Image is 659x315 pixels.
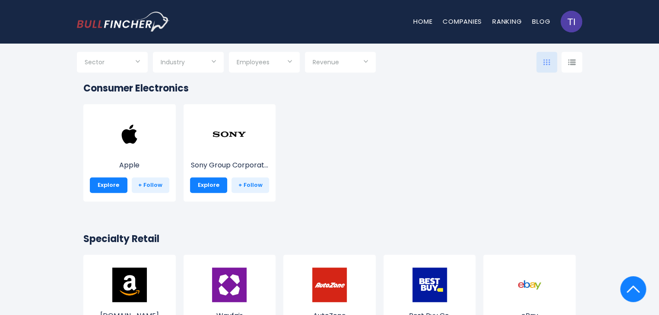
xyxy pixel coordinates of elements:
[532,17,550,26] a: Blog
[212,268,247,302] img: W.png
[112,117,147,151] img: AAPL.png
[231,177,269,193] a: + Follow
[412,268,447,302] img: BBY.png
[237,58,269,66] span: Employees
[90,133,169,170] a: Apple
[85,58,105,66] span: Sector
[190,177,228,193] a: Explore
[492,17,522,26] a: Ranking
[83,232,576,246] h2: Specialty Retail
[443,17,482,26] a: Companies
[313,58,339,66] span: Revenue
[237,55,292,71] input: Selection
[85,55,140,71] input: Selection
[161,58,185,66] span: Industry
[77,12,170,31] img: bullfincher logo
[190,133,269,170] a: Sony Group Corporat...
[90,160,169,170] p: Apple
[413,17,432,26] a: Home
[132,177,169,193] a: + Follow
[312,268,347,302] img: AZO.png
[77,12,170,31] a: Go to homepage
[112,268,147,302] img: AMZN.png
[543,59,550,65] img: icon-comp-grid.svg
[212,117,247,151] img: SONY.png
[161,55,216,71] input: Selection
[313,55,368,71] input: Selection
[568,59,576,65] img: icon-comp-list-view.svg
[512,268,547,302] img: EBAY.png
[190,160,269,170] p: Sony Group Corporation
[83,81,576,95] h2: Consumer Electronics
[90,177,127,193] a: Explore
